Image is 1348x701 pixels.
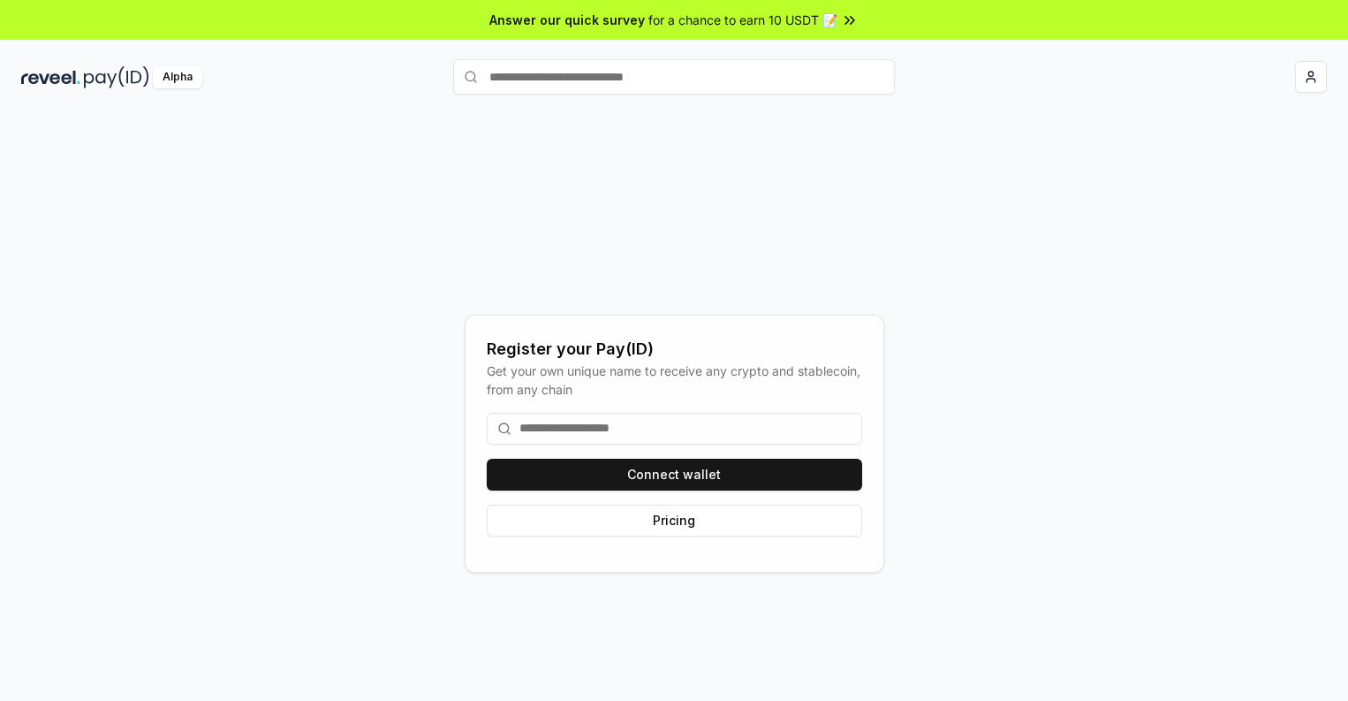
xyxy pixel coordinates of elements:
img: reveel_dark [21,66,80,88]
span: Answer our quick survey [489,11,645,29]
span: for a chance to earn 10 USDT 📝 [648,11,837,29]
img: pay_id [84,66,149,88]
button: Connect wallet [487,459,862,491]
button: Pricing [487,505,862,537]
div: Register your Pay(ID) [487,337,862,362]
div: Alpha [153,66,202,88]
div: Get your own unique name to receive any crypto and stablecoin, from any chain [487,362,862,399]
